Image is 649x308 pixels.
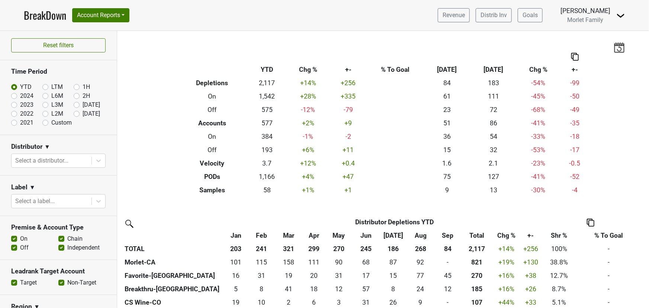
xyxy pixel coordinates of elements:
[560,157,589,170] td: -0.5
[83,83,90,92] label: 1H
[354,298,378,307] div: 31
[367,63,424,76] th: % To Goal
[286,130,330,143] td: -1 %
[568,16,604,23] span: Morlet Family
[20,92,33,100] label: 2024
[177,183,247,197] th: Samples
[354,257,378,267] div: 68
[517,143,560,157] td: -53 %
[247,76,286,90] td: 2,117
[302,269,325,282] td: 19.582
[517,90,560,103] td: -45 %
[436,257,460,267] div: -
[518,8,543,22] a: Goals
[541,269,578,282] td: 12.7%
[277,271,301,280] div: 19
[247,157,286,170] td: 3.7
[123,242,224,256] th: TOTAL
[409,257,433,267] div: 92
[470,130,517,143] td: 54
[250,257,273,267] div: 115
[517,170,560,183] td: -41 %
[11,224,106,231] h3: Premise & Account Type
[498,245,514,253] span: +14%
[247,103,286,116] td: 575
[424,90,470,103] td: 61
[517,157,560,170] td: -23 %
[407,269,434,282] td: 77.082
[407,282,434,296] td: 24
[177,157,247,170] th: Velocity
[177,170,247,183] th: PODs
[83,109,100,118] label: [DATE]
[463,298,491,307] div: 107
[560,143,589,157] td: -17
[560,90,589,103] td: -50
[247,130,286,143] td: 384
[224,242,248,256] th: 203
[424,63,470,76] th: [DATE]
[325,256,352,269] td: 90
[463,271,491,280] div: 270
[286,90,330,103] td: +28 %
[226,257,246,267] div: 101
[380,282,407,296] td: 8
[286,76,330,90] td: +14 %
[541,256,578,269] td: 38.8%
[224,269,248,282] td: 16
[470,183,517,197] td: 13
[20,109,33,118] label: 2022
[248,282,275,296] td: 8.334
[424,170,470,183] td: 75
[304,257,324,267] div: 111
[424,157,470,170] td: 1.6
[560,116,589,130] td: -35
[248,242,275,256] th: 241
[434,269,461,282] td: 44.583
[304,271,324,280] div: 20
[83,92,90,100] label: 2H
[325,269,352,282] td: 30.581
[286,170,330,183] td: +4 %
[424,130,470,143] td: 36
[177,116,247,130] th: Accounts
[438,8,470,22] a: Revenue
[247,90,286,103] td: 1,542
[578,256,640,269] td: -
[434,256,461,269] td: 0
[277,298,301,307] div: 2
[277,284,301,294] div: 41
[476,8,512,22] a: Distrib Inv
[24,7,66,23] a: BreakDown
[517,130,560,143] td: -33 %
[302,242,325,256] th: 299
[463,284,491,294] div: 185
[409,271,433,280] div: 77
[330,157,367,170] td: +0.4
[302,229,325,242] th: Apr: activate to sort column ascending
[541,229,578,242] th: Shr %: activate to sort column ascending
[224,229,248,242] th: Jan: activate to sort column ascending
[436,271,460,280] div: 45
[560,6,610,16] div: [PERSON_NAME]
[352,256,379,269] td: 68
[381,298,405,307] div: 26
[286,116,330,130] td: +2 %
[330,143,367,157] td: +11
[226,284,246,294] div: 5
[277,257,301,267] div: 158
[11,267,106,275] h3: Leadrank Target Account
[286,143,330,157] td: +6 %
[424,76,470,90] td: 84
[248,229,275,242] th: Feb: activate to sort column ascending
[247,170,286,183] td: 1,166
[517,103,560,116] td: -68 %
[330,130,367,143] td: -2
[436,298,460,307] div: -
[123,217,135,229] img: filter
[302,256,325,269] td: 111
[11,183,28,191] h3: Label
[226,298,246,307] div: 19
[330,76,367,90] td: +256
[67,234,83,243] label: Chain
